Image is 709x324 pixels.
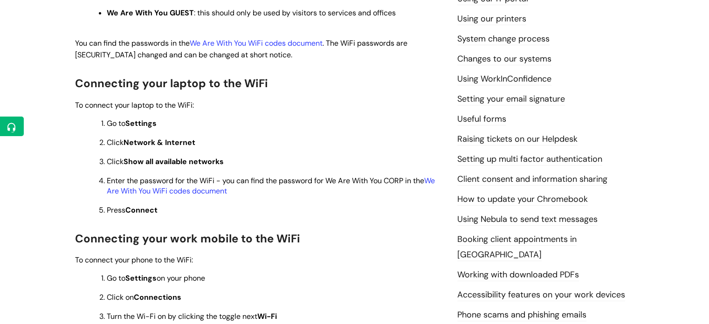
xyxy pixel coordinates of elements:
span: Press [107,205,158,215]
span: Enter the password for the WiFi - you can find the password for We Are With You CORP in the [107,176,435,196]
strong: Settings [125,273,157,283]
a: Phone scams and phishing emails [457,309,586,321]
span: Turn the Wi-Fi on by clicking the toggle next [107,311,277,321]
a: Accessibility features on your work devices [457,289,625,301]
a: Using Nebula to send text messages [457,214,598,226]
span: Click [107,157,224,166]
a: Useful forms [457,113,506,125]
a: Raising tickets on our Helpdesk [457,133,578,145]
a: Using WorkInConfidence [457,73,551,85]
strong: Connections [134,292,181,302]
strong: Network & Internet [124,138,195,147]
a: Using our printers [457,13,526,25]
strong: Wi-Fi [257,311,277,321]
span: To connect your phone to the WiFi: [75,255,193,265]
span: Go to [107,118,157,128]
a: Setting up multi factor authentication [457,153,602,165]
a: Changes to our systems [457,53,551,65]
a: We Are With You WiFi codes document [107,176,435,196]
a: Working with downloaded PDFs [457,269,579,281]
span: Connecting your work mobile to the WiFi [75,231,300,246]
span: To connect your laptop to the WiFi: [75,100,194,110]
a: How to update your Chromebook [457,193,588,206]
strong: We Are With You GUEST [107,8,194,18]
span: You can find the passwords in the . The WiFi passwords are [SECURITY_DATA] changed and can be cha... [75,38,407,60]
a: Booking client appointments in [GEOGRAPHIC_DATA] [457,234,577,261]
strong: Connect [125,205,158,215]
strong: Settings [125,118,157,128]
span: Click [107,138,195,147]
span: Go to on your phone [107,273,205,283]
a: Setting your email signature [457,93,565,105]
span: : this should only be used by visitors to services and offices [107,8,396,18]
strong: Show all available networks [124,157,224,166]
a: We Are With You WiFi codes document [190,38,323,48]
a: System change process [457,33,550,45]
span: Connecting your laptop to the WiFi [75,76,268,90]
span: Click on [107,292,181,302]
a: Client consent and information sharing [457,173,607,186]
